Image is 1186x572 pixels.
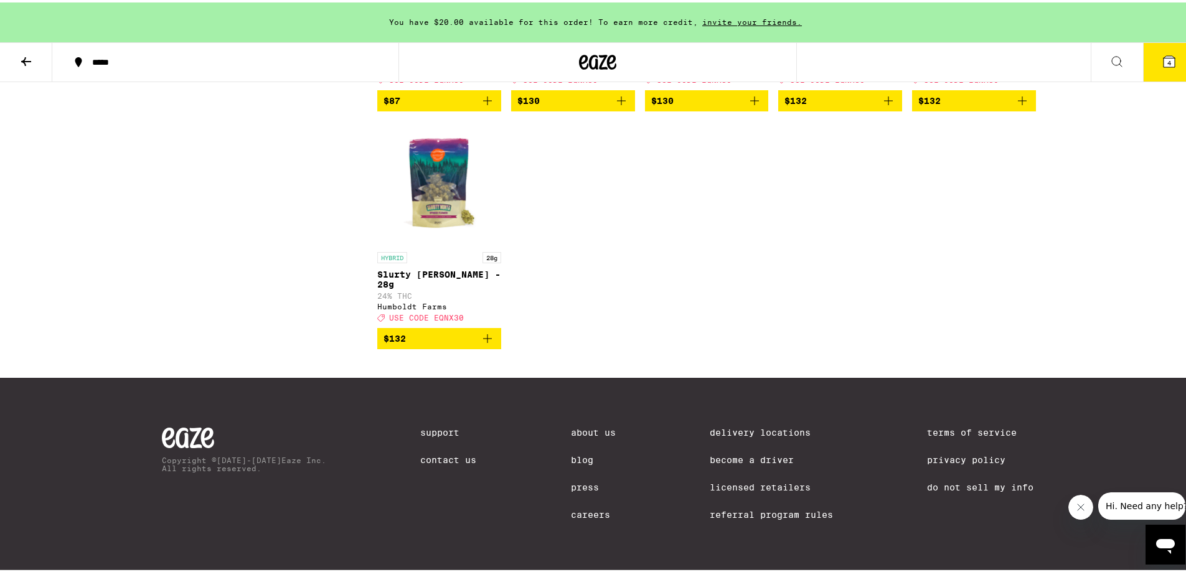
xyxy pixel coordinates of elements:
[377,119,501,326] a: Open page for Slurty Mintz - 28g from Humboldt Farms
[784,93,807,103] span: $132
[571,507,616,517] a: Careers
[698,16,806,24] span: invite your friends.
[710,452,833,462] a: Become a Driver
[778,88,902,109] button: Add to bag
[420,452,476,462] a: Contact Us
[571,452,616,462] a: Blog
[377,300,501,308] div: Humboldt Farms
[377,119,501,243] img: Humboldt Farms - Slurty Mintz - 28g
[377,267,501,287] p: Slurty [PERSON_NAME] - 28g
[1098,490,1185,517] iframe: Message from company
[7,9,90,19] span: Hi. Need any help?
[162,454,326,470] p: Copyright © [DATE]-[DATE] Eaze Inc. All rights reserved.
[571,480,616,490] a: Press
[710,480,833,490] a: Licensed Retailers
[482,250,501,261] p: 28g
[651,93,674,103] span: $130
[377,250,407,261] p: HYBRID
[517,93,540,103] span: $130
[1146,522,1185,562] iframe: Button to launch messaging window
[918,93,941,103] span: $132
[571,425,616,435] a: About Us
[1167,57,1171,64] span: 4
[377,326,501,347] button: Add to bag
[1068,492,1093,517] iframe: Close message
[384,93,400,103] span: $87
[912,88,1036,109] button: Add to bag
[389,16,698,24] span: You have $20.00 available for this order! To earn more credit,
[710,507,833,517] a: Referral Program Rules
[710,425,833,435] a: Delivery Locations
[927,425,1033,435] a: Terms of Service
[389,311,464,319] span: USE CODE EQNX30
[927,480,1033,490] a: Do Not Sell My Info
[420,425,476,435] a: Support
[377,289,501,298] p: 24% THC
[511,88,635,109] button: Add to bag
[377,88,501,109] button: Add to bag
[384,331,406,341] span: $132
[645,88,769,109] button: Add to bag
[927,452,1033,462] a: Privacy Policy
